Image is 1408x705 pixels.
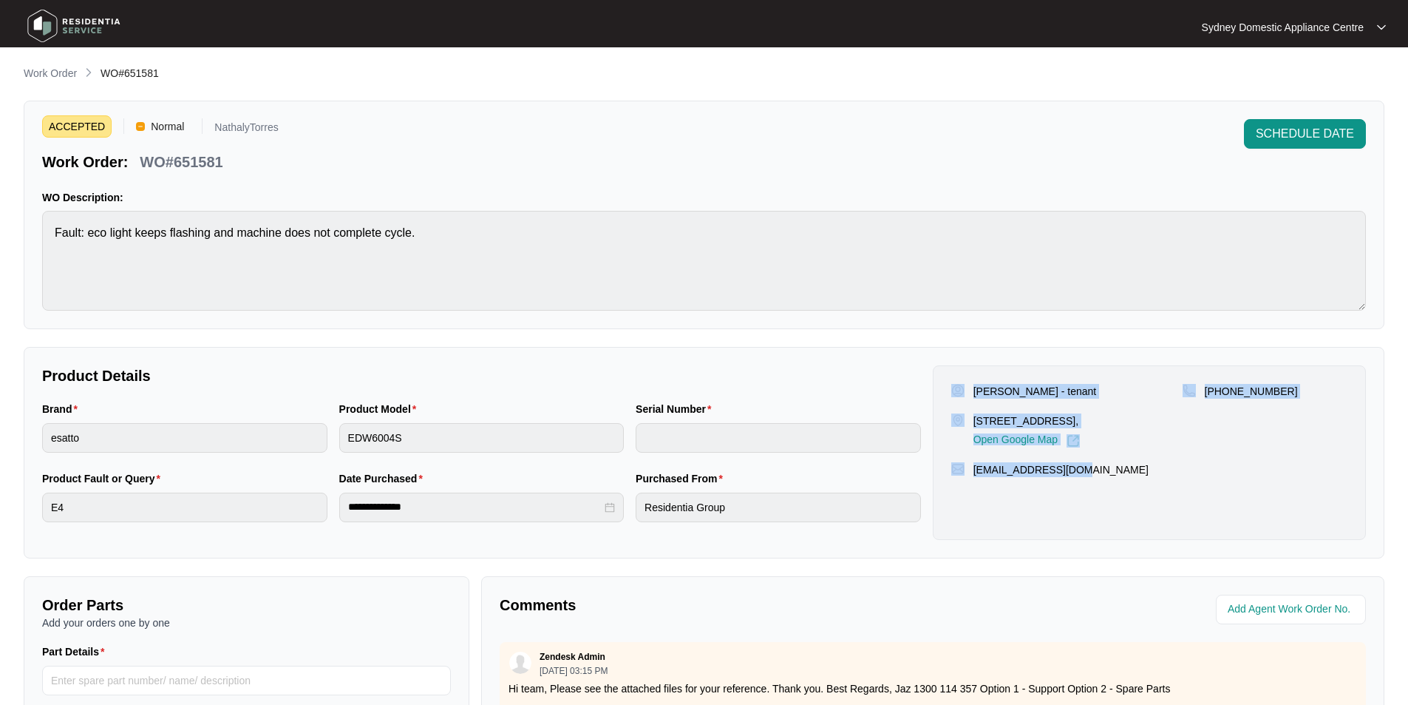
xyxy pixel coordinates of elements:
[540,651,605,663] p: Zendesk Admin
[500,595,922,615] p: Comments
[951,462,965,476] img: map-pin
[42,666,451,695] input: Part Details
[42,115,112,138] span: ACCEPTED
[101,67,159,79] span: WO#651581
[348,499,602,515] input: Date Purchased
[42,190,1366,205] p: WO Description:
[973,462,1149,477] p: [EMAIL_ADDRESS][DOMAIN_NAME]
[1377,24,1386,31] img: dropdown arrow
[42,152,128,172] p: Work Order:
[1205,384,1298,399] p: [PHONE_NUMBER]
[973,414,1080,428] p: [STREET_ADDRESS],
[339,471,429,486] label: Date Purchased
[42,471,166,486] label: Product Fault or Query
[42,402,84,416] label: Brand
[140,152,222,172] p: WO#651581
[1228,601,1357,618] input: Add Agent Work Order No.
[1183,384,1196,397] img: map-pin
[42,493,327,522] input: Product Fault or Query
[509,681,1357,696] p: Hi team, Please see the attached files for your reference. Thank you. Best Regards, Jaz 1300 114 ...
[973,384,1097,399] p: [PERSON_NAME] - tenant
[1202,20,1364,35] p: Sydney Domestic Appliance Centre
[973,434,1080,448] a: Open Google Map
[83,67,95,78] img: chevron-right
[42,615,451,630] p: Add your orders one by one
[636,471,729,486] label: Purchased From
[1244,119,1366,149] button: SCHEDULE DATE
[214,122,278,138] p: NathalyTorres
[509,652,531,674] img: user.svg
[636,423,921,453] input: Serial Number
[339,423,625,453] input: Product Model
[42,211,1366,311] textarea: Fault: eco light keeps flashing and machine does not complete cycle.
[636,493,921,522] input: Purchased From
[951,414,965,427] img: map-pin
[145,115,190,138] span: Normal
[339,402,423,416] label: Product Model
[636,402,717,416] label: Serial Number
[136,122,145,131] img: Vercel Logo
[21,66,80,82] a: Work Order
[951,384,965,397] img: user-pin
[1256,125,1354,143] span: SCHEDULE DATE
[42,423,327,453] input: Brand
[42,644,111,659] label: Part Details
[540,667,608,675] p: [DATE] 03:15 PM
[24,66,77,81] p: Work Order
[42,365,921,386] p: Product Details
[1067,434,1080,448] img: Link-External
[22,4,126,48] img: residentia service logo
[42,595,451,615] p: Order Parts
